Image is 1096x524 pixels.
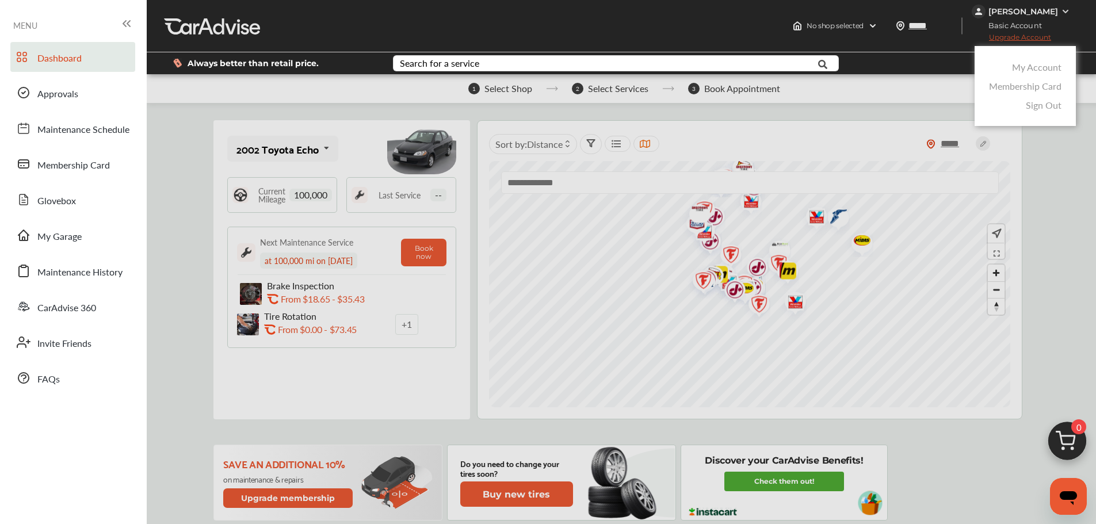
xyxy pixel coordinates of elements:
[1071,419,1086,434] span: 0
[10,220,135,250] a: My Garage
[13,21,37,30] span: MENU
[10,78,135,108] a: Approvals
[1040,416,1095,472] img: cart_icon.3d0951e8.svg
[10,363,135,393] a: FAQs
[1012,60,1061,74] a: My Account
[10,256,135,286] a: Maintenance History
[10,327,135,357] a: Invite Friends
[10,185,135,215] a: Glovebox
[989,79,1061,93] a: Membership Card
[37,372,60,387] span: FAQs
[10,113,135,143] a: Maintenance Schedule
[188,59,319,67] span: Always better than retail price.
[10,42,135,72] a: Dashboard
[37,51,82,66] span: Dashboard
[173,58,182,68] img: dollor_label_vector.a70140d1.svg
[37,123,129,137] span: Maintenance Schedule
[37,230,82,244] span: My Garage
[37,87,78,102] span: Approvals
[1050,478,1087,515] iframe: Button to launch messaging window
[37,301,96,316] span: CarAdvise 360
[37,336,91,351] span: Invite Friends
[37,194,76,209] span: Glovebox
[1026,98,1061,112] a: Sign Out
[10,292,135,322] a: CarAdvise 360
[37,265,123,280] span: Maintenance History
[10,149,135,179] a: Membership Card
[400,59,479,68] div: Search for a service
[37,158,110,173] span: Membership Card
